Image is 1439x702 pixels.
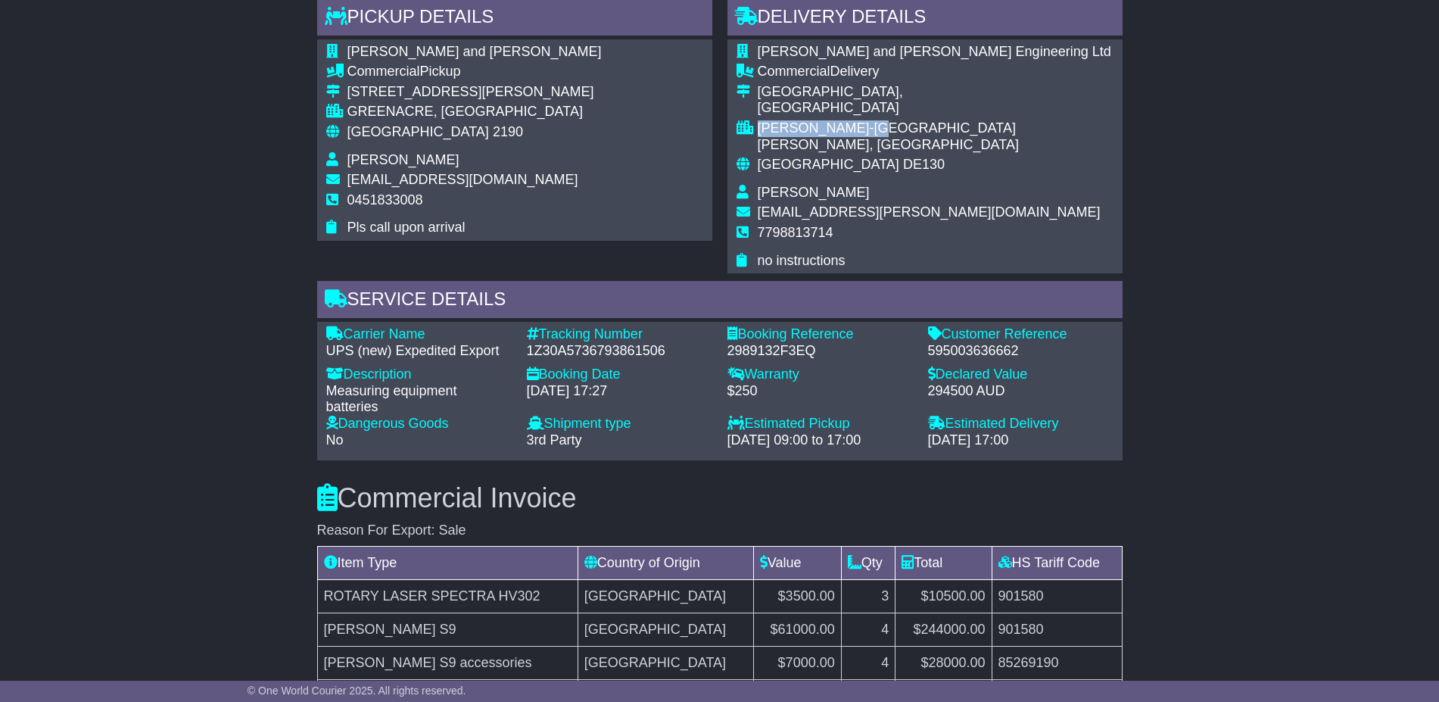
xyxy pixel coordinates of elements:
td: Total [895,547,992,580]
div: Estimated Delivery [928,416,1114,432]
div: Customer Reference [928,326,1114,343]
span: [PERSON_NAME] [758,185,870,200]
td: [GEOGRAPHIC_DATA] [578,647,753,680]
td: $244000.00 [895,613,992,647]
div: Description [326,367,512,383]
span: no instructions [758,253,846,268]
div: Estimated Pickup [727,416,913,432]
div: [PERSON_NAME]-[GEOGRAPHIC_DATA][PERSON_NAME], [GEOGRAPHIC_DATA] [758,120,1114,153]
td: $3500.00 [753,580,841,613]
h3: Commercial Invoice [317,483,1123,513]
div: 1Z30A5736793861506 [527,343,712,360]
span: [GEOGRAPHIC_DATA] [758,157,899,172]
div: Booking Reference [727,326,913,343]
div: 2989132F3EQ [727,343,913,360]
td: 3 [841,580,895,613]
div: [DATE] 17:00 [928,432,1114,449]
div: Tracking Number [527,326,712,343]
td: 901580 [992,580,1122,613]
td: Item Type [317,547,578,580]
td: 901580 [992,613,1122,647]
td: $28000.00 [895,647,992,680]
div: $250 [727,383,913,400]
div: Shipment type [527,416,712,432]
td: 4 [841,647,895,680]
span: 0451833008 [347,192,423,207]
td: Country of Origin [578,547,753,580]
span: [PERSON_NAME] [347,152,459,167]
div: GREENACRE, [GEOGRAPHIC_DATA] [347,104,602,120]
span: Commercial [758,64,830,79]
td: Value [753,547,841,580]
span: [PERSON_NAME] and [PERSON_NAME] Engineering Ltd [758,44,1111,59]
div: [GEOGRAPHIC_DATA], [758,84,1114,101]
span: No [326,432,344,448]
span: DE130 [903,157,945,172]
div: [STREET_ADDRESS][PERSON_NAME] [347,84,602,101]
div: 595003636662 [928,343,1114,360]
td: [GEOGRAPHIC_DATA] [578,613,753,647]
td: [PERSON_NAME] S9 [317,613,578,647]
td: 4 [841,613,895,647]
span: [EMAIL_ADDRESS][PERSON_NAME][DOMAIN_NAME] [758,204,1101,220]
div: Carrier Name [326,326,512,343]
div: Pickup [347,64,602,80]
div: 294500 AUD [928,383,1114,400]
span: Commercial [347,64,420,79]
div: Reason For Export: Sale [317,523,1123,539]
div: Dangerous Goods [326,416,512,432]
div: Delivery [758,64,1114,80]
div: Service Details [317,281,1123,322]
td: ROTARY LASER SPECTRA HV302 [317,580,578,613]
td: Qty [841,547,895,580]
div: Warranty [727,367,913,383]
span: 7798813714 [758,225,833,240]
td: 85269190 [992,647,1122,680]
div: UPS (new) Expedited Export [326,343,512,360]
span: 2190 [493,124,523,139]
span: Pls call upon arrival [347,220,466,235]
div: Declared Value [928,367,1114,383]
div: Measuring equipment batteries [326,383,512,416]
div: [DATE] 17:27 [527,383,712,400]
td: $10500.00 [895,580,992,613]
td: $7000.00 [753,647,841,680]
td: $61000.00 [753,613,841,647]
div: [DATE] 09:00 to 17:00 [727,432,913,449]
span: 3rd Party [527,432,582,448]
span: [GEOGRAPHIC_DATA] [347,124,489,139]
span: © One World Courier 2025. All rights reserved. [248,685,466,697]
td: [GEOGRAPHIC_DATA] [578,580,753,613]
td: HS Tariff Code [992,547,1122,580]
td: [PERSON_NAME] S9 accessories [317,647,578,680]
span: [EMAIL_ADDRESS][DOMAIN_NAME] [347,172,578,187]
span: [PERSON_NAME] and [PERSON_NAME] [347,44,602,59]
div: [GEOGRAPHIC_DATA] [758,100,1114,117]
div: Booking Date [527,367,712,383]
